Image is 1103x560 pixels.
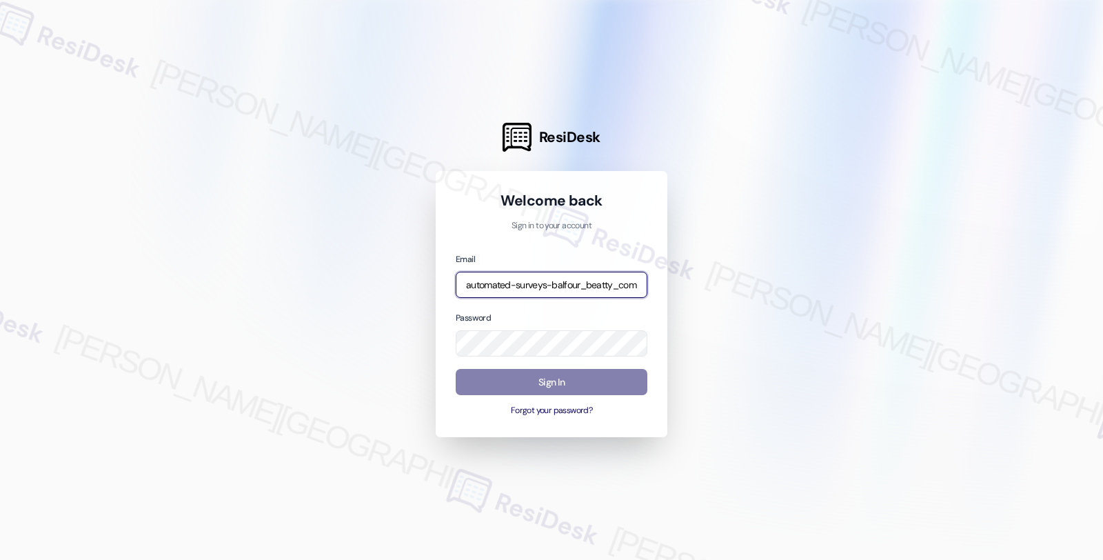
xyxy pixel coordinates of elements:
[456,312,491,323] label: Password
[456,272,647,299] input: name@example.com
[456,254,475,265] label: Email
[456,369,647,396] button: Sign In
[539,128,600,147] span: ResiDesk
[456,220,647,232] p: Sign in to your account
[456,191,647,210] h1: Welcome back
[503,123,532,152] img: ResiDesk Logo
[456,405,647,417] button: Forgot your password?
